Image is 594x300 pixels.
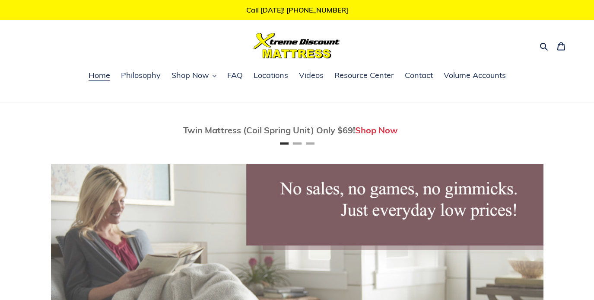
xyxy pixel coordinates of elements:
[306,142,314,145] button: Page 3
[254,70,288,81] span: Locations
[280,142,289,145] button: Page 1
[299,70,324,81] span: Videos
[117,69,165,82] a: Philosophy
[254,33,340,58] img: Xtreme Discount Mattress
[84,69,114,82] a: Home
[121,70,161,81] span: Philosophy
[439,69,510,82] a: Volume Accounts
[167,69,221,82] button: Shop Now
[183,125,355,135] span: Twin Mattress (Coil Spring Unit) Only $69!
[89,70,110,81] span: Home
[172,70,209,81] span: Shop Now
[227,70,243,81] span: FAQ
[330,69,398,82] a: Resource Center
[223,69,247,82] a: FAQ
[295,69,328,82] a: Videos
[249,69,292,82] a: Locations
[405,70,433,81] span: Contact
[444,70,506,81] span: Volume Accounts
[355,125,398,135] a: Shop Now
[293,142,302,145] button: Page 2
[400,69,437,82] a: Contact
[334,70,394,81] span: Resource Center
